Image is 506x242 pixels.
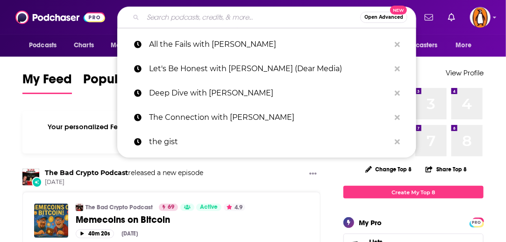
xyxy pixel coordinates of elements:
a: Memecoins on Bitcoin [76,214,309,226]
div: Your personalized Feed is curated based on the Podcasts, Creators, Users, and Lists that you Follow. [22,111,321,154]
button: open menu [387,37,451,54]
span: 69 [168,203,174,212]
span: Monitoring [111,39,144,52]
span: New [390,6,407,15]
a: 69 [159,204,178,211]
span: Open Advanced [364,15,403,20]
img: The Bad Crypto Podcast [76,204,83,211]
a: the gist [117,130,416,154]
span: Popular Feed [83,71,163,93]
span: PRO [471,219,482,226]
span: Podcasts [29,39,57,52]
button: open menu [22,37,69,54]
button: Change Top 8 [360,163,418,175]
img: Memecoins on Bitcoin [34,204,68,238]
button: Open AdvancedNew [360,12,407,23]
a: Let's Be Honest with [PERSON_NAME] (Dear Media) [117,57,416,81]
p: The Connection with Marty Moss-Coane [149,105,390,130]
a: The Bad Crypto Podcast [86,204,153,211]
span: Charts [74,39,94,52]
a: Active [196,204,221,211]
button: Show profile menu [470,7,491,28]
p: Let's Be Honest with Kristin Cavallari (Dear Media) [149,57,390,81]
img: The Bad Crypto Podcast [22,169,39,185]
button: Show More Button [306,169,321,180]
span: Memecoins on Bitcoin [76,214,170,226]
a: My Feed [22,71,72,94]
h3: released a new episode [45,169,203,177]
span: Logged in as penguin_portfolio [470,7,491,28]
p: the gist [149,130,390,154]
a: Show notifications dropdown [444,9,459,25]
div: [DATE] [121,230,138,237]
button: open menu [104,37,156,54]
a: Deep Dive with [PERSON_NAME] [117,81,416,105]
button: 40m 20s [76,229,114,238]
button: 4.9 [224,204,245,211]
img: User Profile [470,7,491,28]
div: New Episode [32,177,42,187]
span: [DATE] [45,178,203,186]
span: More [456,39,472,52]
a: Popular Feed [83,71,163,94]
a: Create My Top 8 [343,186,484,198]
a: Show notifications dropdown [421,9,437,25]
a: Charts [68,37,100,54]
a: PRO [471,219,482,226]
a: The Connection with [PERSON_NAME] [117,105,416,130]
div: My Pro [359,218,382,227]
span: My Feed [22,71,72,93]
span: Active [200,203,218,212]
button: Share Top 8 [425,160,467,178]
p: Deep Dive with Ali Abdaal [149,81,390,105]
button: open menu [449,37,484,54]
img: Podchaser - Follow, Share and Rate Podcasts [15,8,105,26]
p: All the Fails with Jenny Mollen [149,32,390,57]
a: View Profile [446,68,484,77]
div: Search podcasts, credits, & more... [117,7,416,28]
a: All the Fails with [PERSON_NAME] [117,32,416,57]
a: The Bad Crypto Podcast [45,169,128,177]
input: Search podcasts, credits, & more... [143,10,360,25]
